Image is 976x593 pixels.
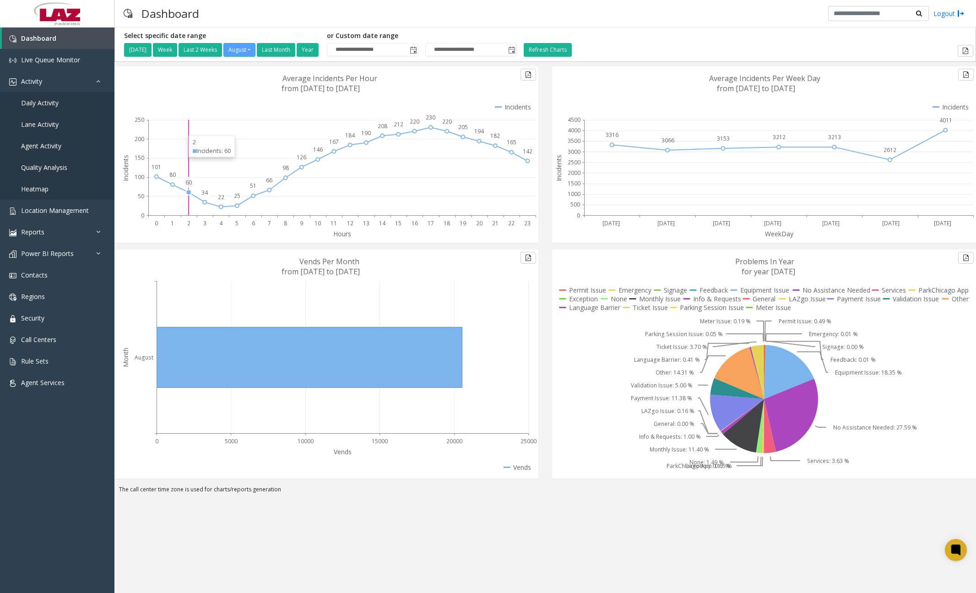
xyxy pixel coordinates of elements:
text: General: 0.00 % [654,420,694,428]
text: 205 [458,123,468,131]
text: 4000 [568,126,580,134]
text: Services: 3.63 % [807,457,849,465]
img: 'icon' [9,272,16,279]
text: 25 [234,192,240,200]
button: Last Month [257,43,295,57]
text: [DATE] [657,219,675,227]
text: 200 [135,135,144,143]
text: None: 1.49 % [689,458,724,466]
text: 2500 [568,158,580,166]
text: 220 [442,118,452,125]
text: 80 [169,171,176,179]
text: [DATE] [764,219,781,227]
text: 22 [508,219,515,227]
button: [DATE] [124,43,152,57]
text: 14 [379,219,386,227]
img: 'icon' [9,294,16,301]
text: [DATE] [713,219,730,227]
h5: or Custom date range [327,32,517,40]
text: 50 [138,192,144,200]
text: 500 [570,201,580,208]
text: 19 [460,219,466,227]
button: Year [297,43,319,57]
text: Meter Issue: 0.19 % [700,317,751,325]
text: No Assistance Needed: 27.59 % [833,424,917,431]
img: 'icon' [9,35,16,43]
span: Lane Activity [21,120,59,129]
text: 9 [300,219,303,227]
img: pageIcon [124,2,132,25]
text: 3 [203,219,206,227]
img: 'icon' [9,380,16,387]
text: 6 [252,219,255,227]
text: 15 [395,219,401,227]
button: Export to pdf [958,252,974,264]
text: Language Barrier: 0.41 % [634,356,700,364]
span: Live Queue Monitor [21,55,80,64]
text: Exception: 0.17 % [685,462,730,470]
text: WeekDay [765,229,794,238]
text: for year [DATE] [742,267,795,277]
img: logout [957,9,965,18]
text: Monthly Issue: 11.40 % [650,446,709,453]
text: 1500 [568,180,580,187]
text: 1000 [568,190,580,198]
text: 10000 [298,437,314,445]
button: Export to pdf [521,252,536,264]
span: Agent Activity [21,141,61,150]
text: 23 [524,219,531,227]
text: Ticket Issue: 3.70 % [656,343,707,351]
text: [DATE] [822,219,840,227]
text: 230 [426,114,435,121]
text: Validation Issue: 5.00 % [631,381,693,389]
text: 15000 [372,437,388,445]
img: 'icon' [9,229,16,236]
text: 11 [331,219,337,227]
text: Parking Session Issue: 0.05 % [645,330,723,338]
button: Refresh Charts [524,43,572,57]
text: 2612 [884,146,896,154]
text: 3213 [828,133,841,141]
text: Feedback: 0.01 % [830,356,876,364]
text: 20 [476,219,483,227]
text: Average Incidents Per Hour [282,73,377,83]
span: Location Management [21,206,89,215]
text: 0 [155,437,158,445]
text: 3500 [568,137,580,145]
span: Activity [21,77,42,86]
text: 165 [507,138,516,146]
text: 212 [394,120,403,128]
text: from [DATE] to [DATE] [717,83,795,93]
text: Hours [333,229,351,238]
text: Vends Per Month [299,256,359,267]
text: 146 [313,146,323,153]
text: 3212 [773,133,786,141]
text: 184 [345,131,355,139]
text: 20000 [446,437,462,445]
span: Power BI Reports [21,249,74,258]
text: 0 [141,212,144,219]
text: 101 [152,163,161,171]
text: from [DATE] to [DATE] [282,83,360,93]
text: [DATE] [882,219,900,227]
text: Month [121,348,130,367]
text: Other: 14.31 % [656,369,694,376]
button: August [223,43,255,57]
a: Logout [933,9,965,18]
text: 126 [297,153,306,161]
text: 10 [314,219,321,227]
text: 194 [474,127,484,135]
text: 182 [490,132,500,140]
text: 12 [347,219,353,227]
text: Average Incidents Per Week Day [709,73,820,83]
text: 150 [135,154,144,162]
text: 13 [363,219,369,227]
text: 0 [577,212,580,219]
div: Incidents: 60 [193,147,231,155]
text: 34 [201,189,208,196]
img: 'icon' [9,315,16,322]
text: 98 [282,164,289,172]
text: 0 [155,219,158,227]
span: Toggle popup [408,44,418,56]
span: Contacts [21,271,48,279]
